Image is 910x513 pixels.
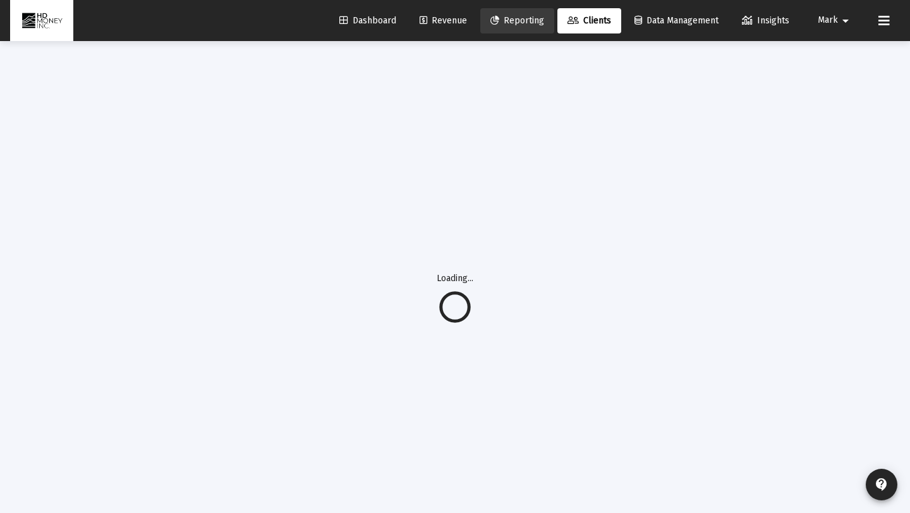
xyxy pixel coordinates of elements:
[20,8,64,33] img: Dashboard
[557,8,621,33] a: Clients
[874,477,889,492] mat-icon: contact_support
[634,15,719,26] span: Data Management
[742,15,789,26] span: Insights
[803,8,868,33] button: Mark
[480,8,554,33] a: Reporting
[818,15,838,26] span: Mark
[339,15,396,26] span: Dashboard
[567,15,611,26] span: Clients
[409,8,477,33] a: Revenue
[732,8,799,33] a: Insights
[420,15,467,26] span: Revenue
[329,8,406,33] a: Dashboard
[624,8,729,33] a: Data Management
[838,8,853,33] mat-icon: arrow_drop_down
[490,15,544,26] span: Reporting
